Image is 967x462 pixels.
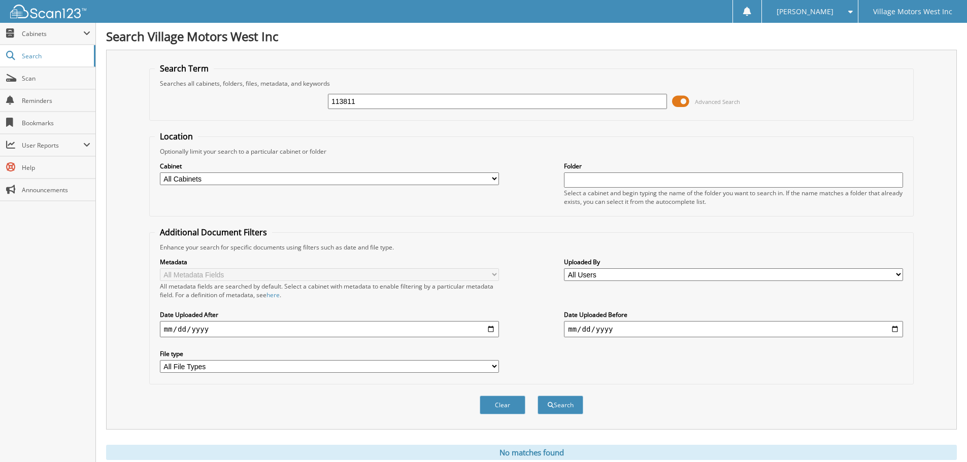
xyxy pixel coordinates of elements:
[564,310,903,319] label: Date Uploaded Before
[22,74,90,83] span: Scan
[22,96,90,105] span: Reminders
[160,258,499,266] label: Metadata
[564,189,903,206] div: Select a cabinet and begin typing the name of the folder you want to search in. If the name match...
[160,310,499,319] label: Date Uploaded After
[155,227,272,238] legend: Additional Document Filters
[22,52,89,60] span: Search
[155,63,214,74] legend: Search Term
[873,9,952,15] span: Village Motors West Inc
[155,79,908,88] div: Searches all cabinets, folders, files, metadata, and keywords
[106,28,957,45] h1: Search Village Motors West Inc
[155,147,908,156] div: Optionally limit your search to a particular cabinet or folder
[266,291,280,299] a: here
[160,162,499,170] label: Cabinet
[22,186,90,194] span: Announcements
[155,243,908,252] div: Enhance your search for specific documents using filters such as date and file type.
[22,141,83,150] span: User Reports
[22,119,90,127] span: Bookmarks
[777,9,833,15] span: [PERSON_NAME]
[695,98,740,105] span: Advanced Search
[564,321,903,337] input: end
[538,396,583,414] button: Search
[564,258,903,266] label: Uploaded By
[22,163,90,172] span: Help
[564,162,903,170] label: Folder
[10,5,86,18] img: scan123-logo-white.svg
[160,321,499,337] input: start
[480,396,525,414] button: Clear
[106,445,957,460] div: No matches found
[22,29,83,38] span: Cabinets
[160,282,499,299] div: All metadata fields are searched by default. Select a cabinet with metadata to enable filtering b...
[155,131,198,142] legend: Location
[160,349,499,358] label: File type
